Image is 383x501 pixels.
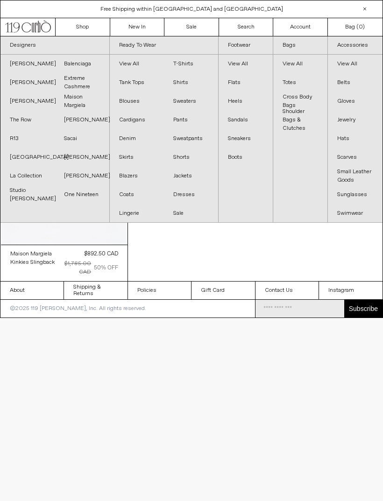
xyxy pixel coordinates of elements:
a: R13 [0,129,55,148]
a: Gloves [328,92,383,111]
a: Cross Body Bags [273,92,327,111]
a: Flats [219,73,273,92]
a: Shirts [164,73,218,92]
button: Subscribe [344,300,383,318]
a: Totes [273,73,327,92]
a: View All [110,55,164,73]
a: La Collection [0,167,55,185]
a: [PERSON_NAME] [55,167,109,185]
a: Maison Margiela [10,250,55,258]
a: Blazers [110,167,164,185]
a: Heels [219,92,273,111]
a: Tank Tops [110,73,164,92]
a: Footwear [219,36,273,55]
a: Ready To Wear [110,36,219,55]
div: Kinkies Slingback [10,259,55,267]
a: Pants [164,111,218,129]
span: ) [359,23,365,31]
a: Denim [110,129,164,148]
a: Bags [273,36,327,55]
div: $1,785.00 CAD [55,260,92,276]
a: Belts [328,73,383,92]
a: Sale [164,204,218,223]
a: Skirts [110,148,164,167]
a: [PERSON_NAME] [55,148,109,167]
a: Studio [PERSON_NAME] [0,185,55,204]
a: Cardigans [110,111,164,129]
a: Search [219,18,274,36]
a: Sneakers [219,129,273,148]
a: [GEOGRAPHIC_DATA] [0,148,55,167]
a: [PERSON_NAME] [0,73,55,92]
a: Bag () [328,18,383,36]
div: 50% OFF [94,264,118,272]
a: Hats [328,129,383,148]
a: [PERSON_NAME] [0,55,55,73]
a: View All [273,55,327,73]
a: Free Shipping within [GEOGRAPHIC_DATA] and [GEOGRAPHIC_DATA] [100,6,283,13]
a: Jackets [164,167,218,185]
a: Instagram [319,282,383,299]
a: Boots [219,148,273,167]
a: Shoulder Bags & Clutches [273,111,327,129]
a: Account [273,18,328,36]
a: Sweatpants [164,129,218,148]
a: Scarves [328,148,383,167]
a: Maison Margiela [55,92,109,111]
a: Shop [56,18,110,36]
a: T-Shirts [164,55,218,73]
p: ©2025 119 [PERSON_NAME], Inc. All rights reserved. [0,300,156,318]
a: Sunglasses [328,185,383,204]
a: Designers [0,36,109,55]
a: Balenciaga [55,55,109,73]
a: About [0,282,64,299]
input: Email Address [255,300,344,318]
a: View All [328,55,383,73]
a: [PERSON_NAME] [55,111,109,129]
span: 0 [359,23,362,31]
a: Small Leather Goods [328,167,383,185]
a: Accessories [328,36,383,55]
a: Dresses [164,185,218,204]
a: [PERSON_NAME] [0,92,55,111]
a: Shorts [164,148,218,167]
a: Swimwear [328,204,383,223]
a: Policies [128,282,191,299]
a: Sale [164,18,219,36]
a: Extreme Cashmere [55,73,109,92]
div: $892.50 CAD [84,250,118,258]
a: Lingerie [110,204,164,223]
a: Sandals [219,111,273,129]
a: Coats [110,185,164,204]
a: Contact Us [255,282,319,299]
a: The Row [0,111,55,129]
a: New In [110,18,165,36]
a: Jewelry [328,111,383,129]
div: Maison Margiela [10,250,52,258]
a: One Nineteen [55,185,109,204]
a: Shipping & Returns [64,282,127,299]
a: Blouses [110,92,164,111]
a: Gift Card [191,282,255,299]
a: Sweaters [164,92,218,111]
a: Kinkies Slingback [10,258,55,267]
a: View All [219,55,273,73]
a: Sacai [55,129,109,148]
